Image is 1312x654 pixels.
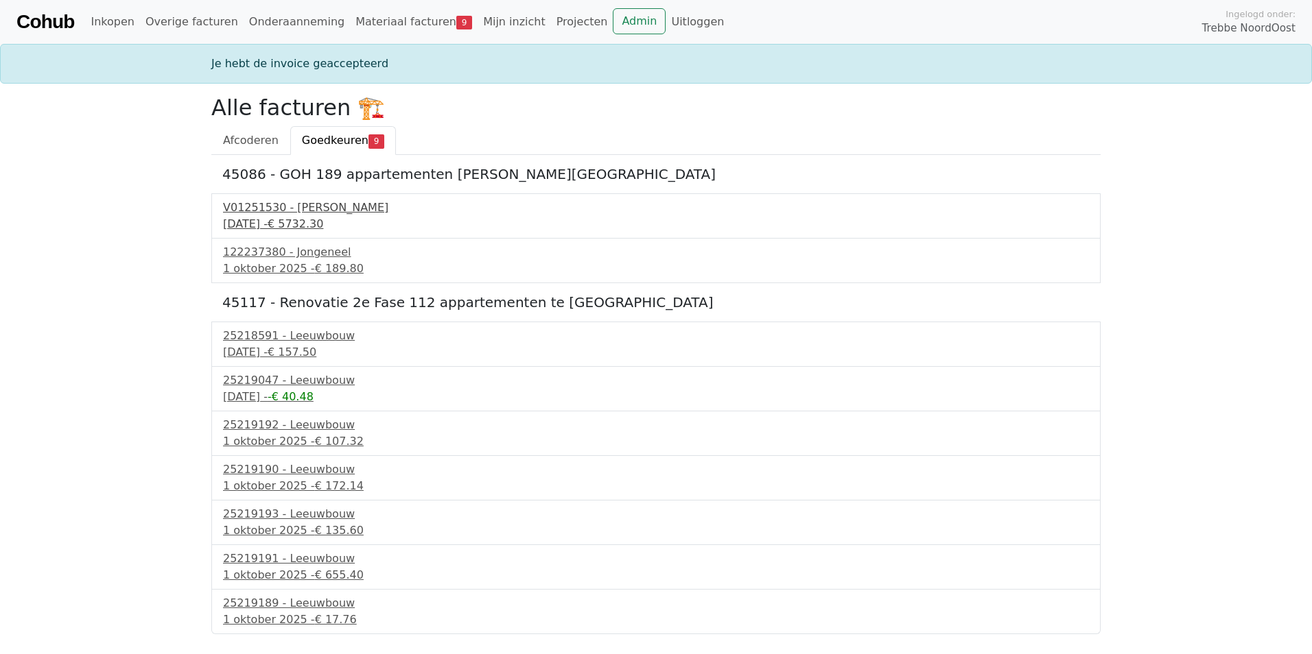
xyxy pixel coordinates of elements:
a: 25219190 - Leeuwbouw1 oktober 2025 -€ 172.14 [223,461,1089,494]
div: 25219191 - Leeuwbouw [223,550,1089,567]
h5: 45117 - Renovatie 2e Fase 112 appartementen te [GEOGRAPHIC_DATA] [222,294,1090,311]
span: € 135.60 [315,524,364,537]
div: 1 oktober 2025 - [223,522,1089,539]
span: € 17.76 [315,613,357,626]
div: Je hebt de invoice geaccepteerd [203,56,1109,72]
div: 1 oktober 2025 - [223,261,1089,277]
span: € 107.32 [315,435,364,448]
span: Goedkeuren [302,134,368,147]
a: Mijn inzicht [478,8,551,36]
a: 25218591 - Leeuwbouw[DATE] -€ 157.50 [223,328,1089,361]
div: 122237380 - Jongeneel [223,244,1089,261]
a: Admin [613,8,666,34]
div: 25219047 - Leeuwbouw [223,372,1089,389]
span: € 655.40 [315,568,364,581]
a: Cohub [16,5,74,38]
span: 9 [368,134,384,148]
span: € 157.50 [268,346,316,359]
a: Overige facturen [140,8,244,36]
span: € 5732.30 [268,217,323,230]
a: Uitloggen [666,8,729,36]
div: 1 oktober 2025 - [223,611,1089,628]
div: 25219192 - Leeuwbouw [223,417,1089,433]
a: 25219047 - Leeuwbouw[DATE] --€ 40.48 [223,372,1089,405]
span: Trebbe NoordOost [1202,21,1296,36]
a: 25219192 - Leeuwbouw1 oktober 2025 -€ 107.32 [223,417,1089,450]
div: 1 oktober 2025 - [223,567,1089,583]
div: 1 oktober 2025 - [223,433,1089,450]
h2: Alle facturen 🏗️ [211,95,1101,121]
a: Materiaal facturen9 [350,8,478,36]
a: Projecten [551,8,613,36]
a: 25219193 - Leeuwbouw1 oktober 2025 -€ 135.60 [223,506,1089,539]
div: 25219190 - Leeuwbouw [223,461,1089,478]
div: 25219193 - Leeuwbouw [223,506,1089,522]
a: 25219191 - Leeuwbouw1 oktober 2025 -€ 655.40 [223,550,1089,583]
a: Afcoderen [211,126,290,155]
div: 25218591 - Leeuwbouw [223,328,1089,344]
a: Inkopen [85,8,139,36]
span: Afcoderen [223,134,279,147]
div: [DATE] - [223,216,1089,232]
div: 1 oktober 2025 - [223,478,1089,494]
span: -€ 40.48 [268,390,314,403]
div: 25219189 - Leeuwbouw [223,595,1089,611]
h5: 45086 - GOH 189 appartementen [PERSON_NAME][GEOGRAPHIC_DATA] [222,166,1090,182]
span: € 189.80 [315,262,364,275]
a: Onderaanneming [244,8,350,36]
span: 9 [456,16,472,29]
span: € 172.14 [315,479,364,492]
a: V01251530 - [PERSON_NAME][DATE] -€ 5732.30 [223,199,1089,232]
div: [DATE] - [223,344,1089,361]
div: V01251530 - [PERSON_NAME] [223,199,1089,216]
a: Goedkeuren9 [290,126,396,155]
span: Ingelogd onder: [1226,8,1296,21]
div: [DATE] - [223,389,1089,405]
a: 25219189 - Leeuwbouw1 oktober 2025 -€ 17.76 [223,595,1089,628]
a: 122237380 - Jongeneel1 oktober 2025 -€ 189.80 [223,244,1089,277]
